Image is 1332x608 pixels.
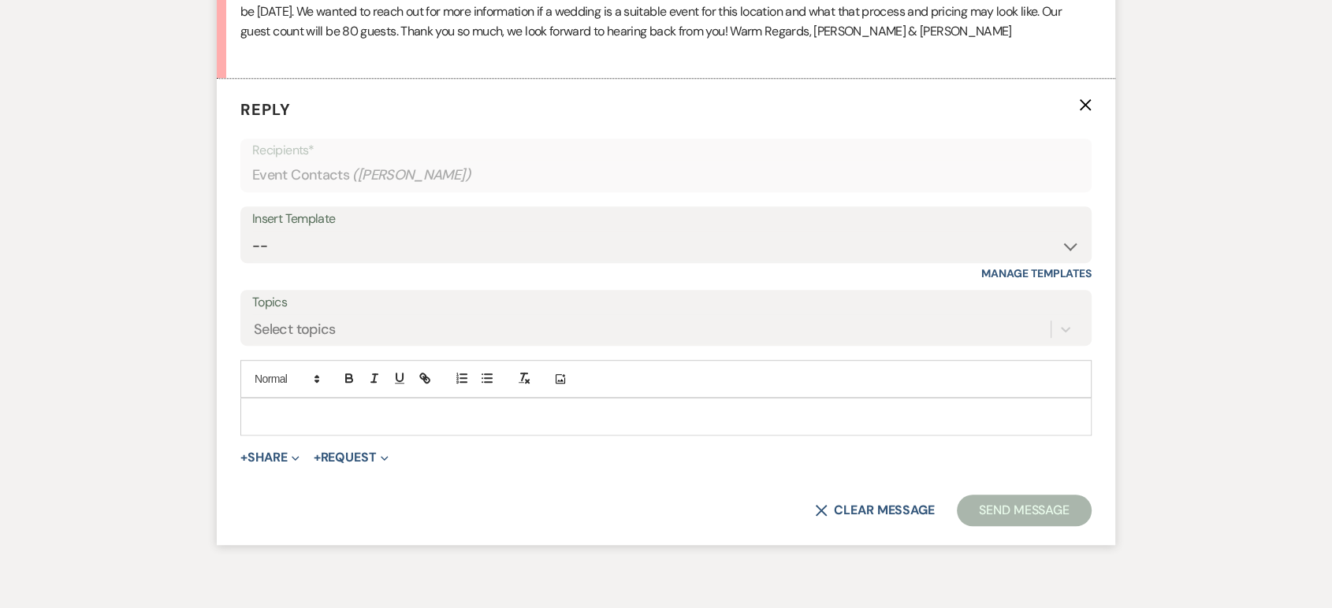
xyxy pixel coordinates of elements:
span: Reply [240,99,291,120]
button: Clear message [815,504,935,517]
div: Select topics [254,319,336,340]
span: + [240,451,247,464]
span: + [314,451,321,464]
p: Recipients* [252,140,1080,161]
button: Request [314,451,389,464]
button: Share [240,451,300,464]
a: Manage Templates [981,266,1092,280]
button: Send Message [957,495,1092,526]
div: Insert Template [252,208,1080,231]
label: Topics [252,291,1080,314]
span: ( [PERSON_NAME] ) [352,165,471,186]
div: Event Contacts [252,160,1080,191]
